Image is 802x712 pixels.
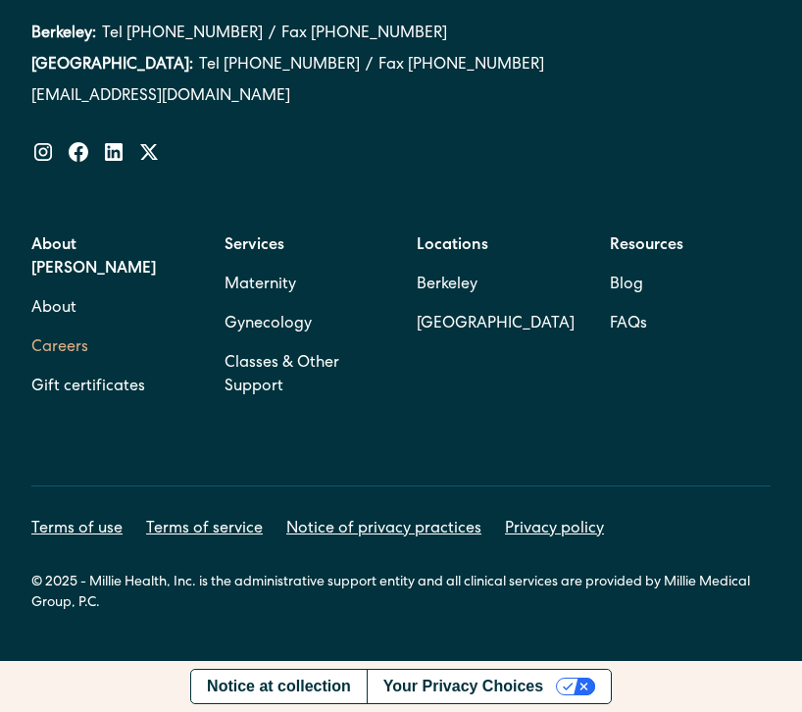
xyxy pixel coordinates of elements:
[610,305,647,344] a: FAQs
[31,289,76,329] a: About
[281,23,447,46] a: Fax [PHONE_NUMBER]
[31,23,96,46] div: Berkeley:
[610,266,643,305] a: Blog
[31,85,771,109] a: [EMAIL_ADDRESS][DOMAIN_NAME]
[378,54,544,77] a: Fax [PHONE_NUMBER]
[199,54,360,77] a: Tel [PHONE_NUMBER]
[191,670,367,703] a: Notice at collection
[225,238,284,254] strong: Services
[367,670,611,703] button: Your Privacy Choices
[31,518,123,541] a: Terms of use
[146,518,263,541] a: Terms of service
[31,54,193,77] div: [GEOGRAPHIC_DATA]:
[505,518,604,541] a: Privacy policy
[31,573,771,614] div: © 2025 - Millie Health, Inc. is the administrative support entity and all clinical services are p...
[269,23,276,46] div: /
[417,305,575,344] a: [GEOGRAPHIC_DATA]
[31,329,88,368] a: Careers
[225,266,296,305] a: Maternity
[102,23,263,46] a: Tel [PHONE_NUMBER]
[225,344,386,407] a: Classes & Other Support
[31,238,156,278] strong: About [PERSON_NAME]
[286,518,481,541] a: Notice of privacy practices
[610,238,683,254] strong: Resources
[31,368,145,407] a: Gift certificates
[366,54,373,77] div: /
[225,305,312,344] a: Gynecology
[417,266,575,305] a: Berkeley
[417,238,488,254] strong: Locations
